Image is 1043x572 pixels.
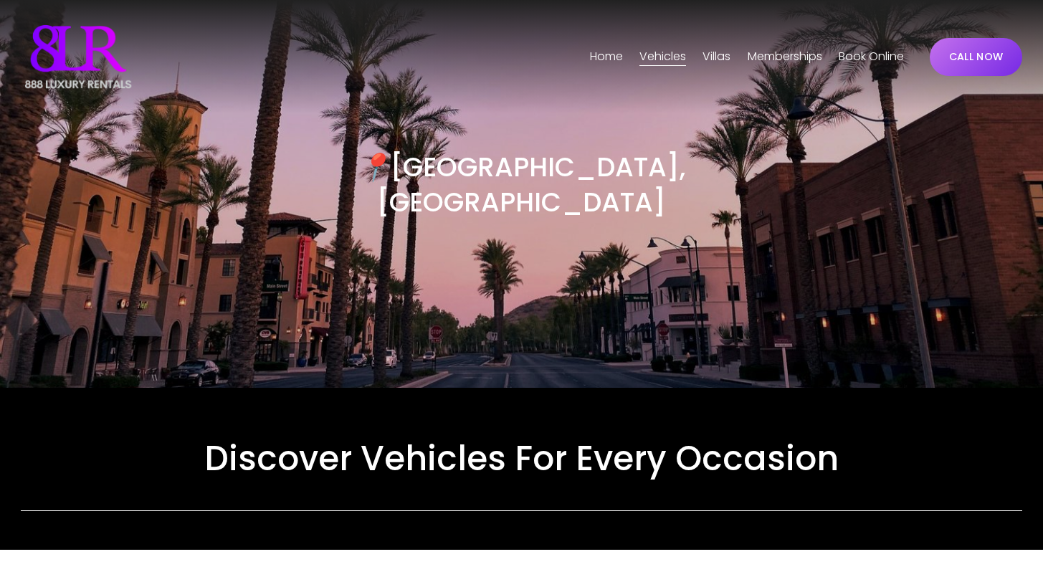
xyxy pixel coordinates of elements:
a: CALL NOW [930,38,1022,76]
a: Memberships [748,45,822,68]
a: Book Online [839,45,904,68]
a: folder dropdown [639,45,686,68]
h2: Discover Vehicles For Every Occasion [21,437,1022,481]
a: Home [590,45,623,68]
span: Vehicles [639,47,686,67]
img: Luxury Car &amp; Home Rentals For Every Occasion [21,21,135,92]
h3: [GEOGRAPHIC_DATA], [GEOGRAPHIC_DATA] [271,150,771,221]
em: 📍 [358,148,391,186]
a: folder dropdown [703,45,730,68]
span: Villas [703,47,730,67]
